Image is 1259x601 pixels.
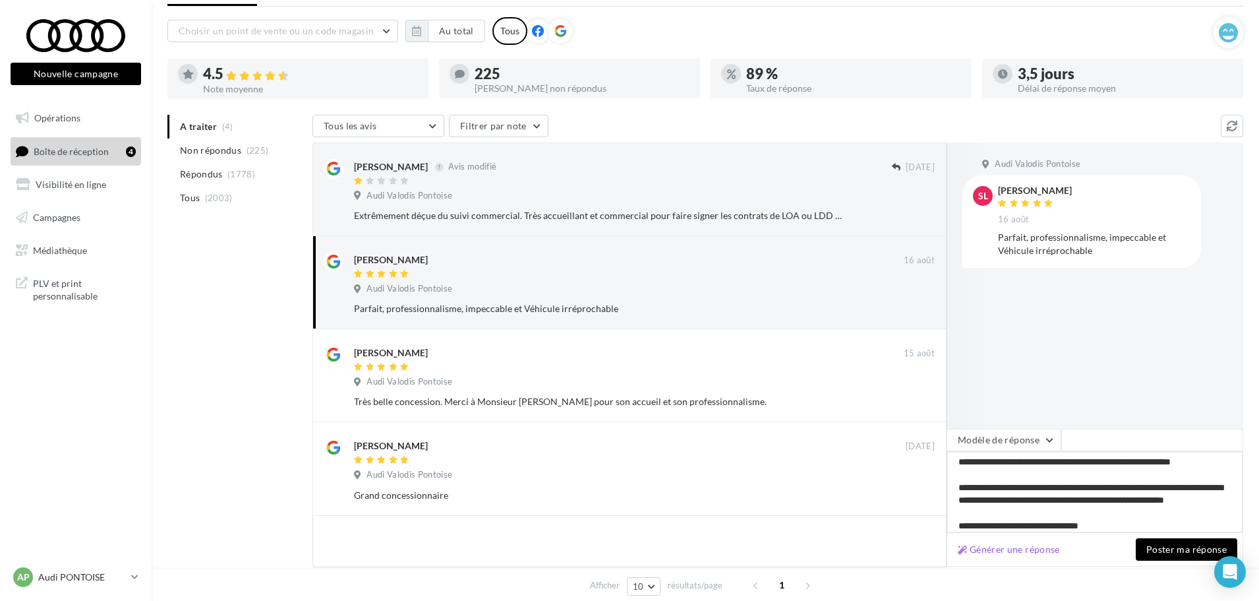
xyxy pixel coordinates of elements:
span: Audi Valodis Pontoise [366,190,452,202]
span: 16 août [904,255,935,267]
span: Avis modifié [448,162,496,172]
a: AP Audi PONTOISE [11,565,141,590]
span: Campagnes [33,212,80,223]
span: (1778) [227,169,255,179]
a: Opérations [8,104,144,132]
div: Taux de réponse [746,84,961,93]
span: Audi Valodis Pontoise [366,283,452,295]
span: Audi Valodis Pontoise [995,158,1080,170]
span: Choisir un point de vente ou un code magasin [179,25,374,36]
button: Au total [405,20,485,42]
button: Nouvelle campagne [11,63,141,85]
div: Open Intercom Messenger [1214,556,1246,588]
button: Poster ma réponse [1136,538,1237,561]
button: Modèle de réponse [947,429,1061,451]
div: Note moyenne [203,84,418,94]
div: Parfait, professionnalisme, impeccable et Véhicule irréprochable [998,231,1190,257]
span: 10 [633,581,644,592]
span: Opérations [34,112,80,123]
span: Non répondus [180,144,241,157]
span: résultats/page [668,579,722,592]
span: Répondus [180,168,223,181]
span: 1 [771,575,792,596]
div: [PERSON_NAME] [998,186,1072,195]
div: [PERSON_NAME] [354,160,428,174]
div: [PERSON_NAME] [354,346,428,360]
span: Audi Valodis Pontoise [366,469,452,481]
p: Audi PONTOISE [38,571,126,584]
span: Audi Valodis Pontoise [366,376,452,388]
span: Tous [180,191,200,205]
div: [PERSON_NAME] [354,253,428,267]
div: [PERSON_NAME] [354,439,428,453]
button: Filtrer par note [449,115,548,137]
div: 225 [475,67,689,81]
div: Tous [492,17,527,45]
div: Très belle concession. Merci à Monsieur [PERSON_NAME] pour son accueil et son professionnalisme. [354,395,849,408]
span: 15 août [904,348,935,360]
button: Au total [428,20,485,42]
div: 89 % [746,67,961,81]
div: [PERSON_NAME] non répondus [475,84,689,93]
span: (2003) [205,193,233,203]
button: Générer une réponse [952,542,1065,557]
div: 4 [126,146,136,157]
span: [DATE] [906,441,935,453]
span: Afficher [590,579,620,592]
div: Délai de réponse moyen [1018,84,1233,93]
div: Grand concessionnaire [354,489,849,502]
button: Tous les avis [312,115,444,137]
span: Visibilité en ligne [36,179,106,190]
a: Boîte de réception4 [8,137,144,166]
span: (225) [247,145,269,156]
span: [DATE] [906,162,935,174]
span: PLV et print personnalisable [33,274,136,303]
span: Boîte de réception [34,145,109,156]
div: Extrêmement déçue du suivi commercial. Très accueillant et commercial pour faire signer les contr... [354,209,849,222]
div: Parfait, professionnalisme, impeccable et Véhicule irréprochable [354,302,849,315]
button: Choisir un point de vente ou un code magasin [167,20,398,42]
span: AP [17,571,30,584]
a: Campagnes [8,204,144,232]
button: 10 [627,577,660,596]
span: 16 août [998,214,1029,226]
div: 4.5 [203,67,418,82]
div: 3,5 jours [1018,67,1233,81]
span: Tous les avis [324,120,377,131]
a: Médiathèque [8,237,144,265]
a: PLV et print personnalisable [8,269,144,308]
span: Médiathèque [33,244,87,255]
a: Visibilité en ligne [8,171,144,199]
span: SL [978,189,988,203]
